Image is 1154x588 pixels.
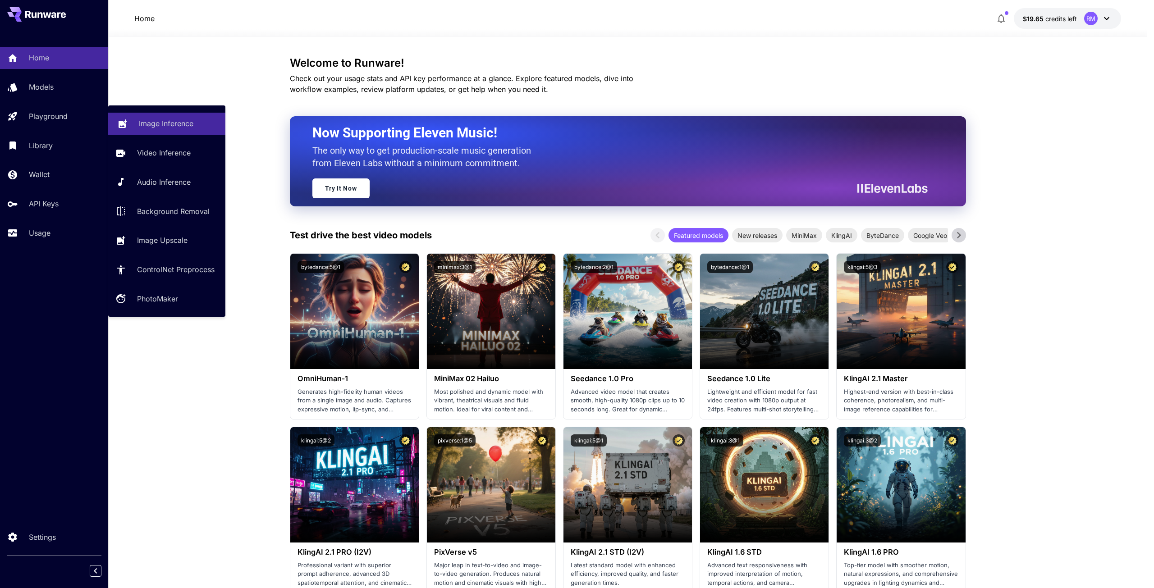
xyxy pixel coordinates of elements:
button: Certified Model – Vetted for best performance and includes a commercial license. [673,261,685,273]
p: Playground [29,111,68,122]
img: alt [700,427,829,542]
p: Audio Inference [137,177,191,187]
a: Background Removal [108,200,225,222]
button: $19.64632 [1014,8,1121,29]
img: alt [427,427,555,542]
button: Certified Model – Vetted for best performance and includes a commercial license. [946,434,958,447]
a: Image Inference [108,113,225,135]
p: Advanced video model that creates smooth, high-quality 1080p clips up to 10 seconds long. Great f... [571,387,685,414]
p: The only way to get production-scale music generation from Eleven Labs without a minimum commitment. [312,144,538,169]
span: Check out your usage stats and API key performance at a glance. Explore featured models, dive int... [290,74,633,94]
nav: breadcrumb [134,13,155,24]
span: $19.65 [1023,15,1045,23]
p: ControlNet Preprocess [137,264,215,275]
h3: KlingAI 1.6 PRO [844,548,958,556]
a: Try It Now [312,178,370,198]
p: Usage [29,228,50,238]
h3: MiniMax 02 Hailuo [434,374,548,383]
p: Video Inference [137,147,191,158]
button: klingai:5@2 [298,434,334,447]
button: klingai:3@1 [707,434,743,447]
img: alt [290,254,419,369]
span: KlingAI [826,231,857,240]
p: Image Inference [139,118,193,129]
p: Models [29,82,54,92]
span: New releases [732,231,783,240]
a: PhotoMaker [108,288,225,310]
span: ByteDance [861,231,904,240]
p: Professional variant with superior prompt adherence, advanced 3D spatiotemporal attention, and ci... [298,561,412,588]
button: klingai:3@2 [844,434,881,447]
img: alt [700,254,829,369]
button: klingai:5@3 [844,261,881,273]
div: RM [1084,12,1098,25]
p: Most polished and dynamic model with vibrant, theatrical visuals and fluid motion. Ideal for vira... [434,387,548,414]
span: MiniMax [786,231,822,240]
a: Video Inference [108,142,225,164]
img: alt [837,427,965,542]
h2: Now Supporting Eleven Music! [312,124,921,141]
a: ControlNet Preprocess [108,259,225,281]
p: Highest-end version with best-in-class coherence, photorealism, and multi-image reference capabil... [844,387,958,414]
img: alt [563,427,692,542]
h3: KlingAI 2.1 STD (I2V) [571,548,685,556]
h3: OmniHuman‑1 [298,374,412,383]
p: Lightweight and efficient model for fast video creation with 1080p output at 24fps. Features mult... [707,387,821,414]
p: Library [29,140,53,151]
h3: KlingAI 2.1 PRO (I2V) [298,548,412,556]
button: pixverse:1@5 [434,434,476,447]
p: Home [134,13,155,24]
button: Certified Model – Vetted for best performance and includes a commercial license. [399,261,412,273]
h3: KlingAI 2.1 Master [844,374,958,383]
p: Test drive the best video models [290,228,432,242]
button: bytedance:5@1 [298,261,344,273]
p: Major leap in text-to-video and image-to-video generation. Produces natural motion and cinematic ... [434,561,548,588]
p: API Keys [29,198,59,209]
img: alt [290,427,419,542]
a: Audio Inference [108,171,225,193]
span: Google Veo [908,231,953,240]
h3: Welcome to Runware! [290,57,966,69]
p: Latest standard model with enhanced efficiency, improved quality, and faster generation times. [571,561,685,588]
button: Collapse sidebar [90,565,101,577]
p: Settings [29,532,56,542]
h3: Seedance 1.0 Pro [571,374,685,383]
button: klingai:5@1 [571,434,607,447]
a: Image Upscale [108,229,225,251]
span: credits left [1045,15,1077,23]
p: Advanced text responsiveness with improved interpretation of motion, temporal actions, and camera... [707,561,821,588]
button: Certified Model – Vetted for best performance and includes a commercial license. [536,434,548,447]
button: Certified Model – Vetted for best performance and includes a commercial license. [946,261,958,273]
button: Certified Model – Vetted for best performance and includes a commercial license. [809,434,821,447]
h3: Seedance 1.0 Lite [707,374,821,383]
p: Top-tier model with smoother motion, natural expressions, and comprehensive upgrades in lighting ... [844,561,958,588]
h3: PixVerse v5 [434,548,548,556]
button: Certified Model – Vetted for best performance and includes a commercial license. [809,261,821,273]
button: minimax:3@1 [434,261,476,273]
h3: KlingAI 1.6 STD [707,548,821,556]
span: Featured models [669,231,728,240]
div: Collapse sidebar [96,563,108,579]
img: alt [563,254,692,369]
p: Home [29,52,49,63]
button: bytedance:1@1 [707,261,753,273]
button: Certified Model – Vetted for best performance and includes a commercial license. [536,261,548,273]
button: Certified Model – Vetted for best performance and includes a commercial license. [673,434,685,447]
img: alt [837,254,965,369]
button: bytedance:2@1 [571,261,617,273]
p: Image Upscale [137,235,188,246]
p: Generates high-fidelity human videos from a single image and audio. Captures expressive motion, l... [298,387,412,414]
p: Wallet [29,169,50,180]
p: Background Removal [137,206,210,217]
p: PhotoMaker [137,293,178,304]
img: alt [427,254,555,369]
button: Certified Model – Vetted for best performance and includes a commercial license. [399,434,412,447]
div: $19.64632 [1023,14,1077,23]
